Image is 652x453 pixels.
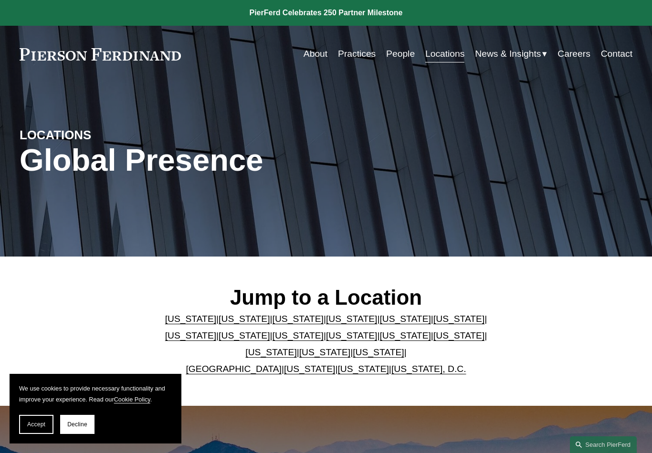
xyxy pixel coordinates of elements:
[165,314,216,324] a: [US_STATE]
[27,421,45,428] span: Accept
[245,347,296,357] a: [US_STATE]
[353,347,404,357] a: [US_STATE]
[19,383,172,405] p: We use cookies to provide necessary functionality and improve your experience. Read our .
[304,45,327,63] a: About
[147,311,505,377] p: | | | | | | | | | | | | | | | | | |
[338,45,376,63] a: Practices
[20,143,428,178] h1: Global Presence
[326,330,377,340] a: [US_STATE]
[165,330,216,340] a: [US_STATE]
[557,45,590,63] a: Careers
[10,374,181,443] section: Cookie banner
[379,314,431,324] a: [US_STATE]
[67,421,87,428] span: Decline
[186,364,282,374] a: [GEOGRAPHIC_DATA]
[219,330,270,340] a: [US_STATE]
[475,46,541,62] span: News & Insights
[326,314,377,324] a: [US_STATE]
[219,314,270,324] a: [US_STATE]
[601,45,632,63] a: Contact
[386,45,415,63] a: People
[475,45,547,63] a: folder dropdown
[284,364,335,374] a: [US_STATE]
[114,396,150,403] a: Cookie Policy
[425,45,464,63] a: Locations
[433,330,484,340] a: [US_STATE]
[273,314,324,324] a: [US_STATE]
[60,415,95,434] button: Decline
[273,330,324,340] a: [US_STATE]
[20,127,173,143] h4: LOCATIONS
[299,347,350,357] a: [US_STATE]
[337,364,389,374] a: [US_STATE]
[570,436,637,453] a: Search this site
[147,285,505,310] h2: Jump to a Location
[19,415,53,434] button: Accept
[379,330,431,340] a: [US_STATE]
[433,314,484,324] a: [US_STATE]
[391,364,466,374] a: [US_STATE], D.C.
